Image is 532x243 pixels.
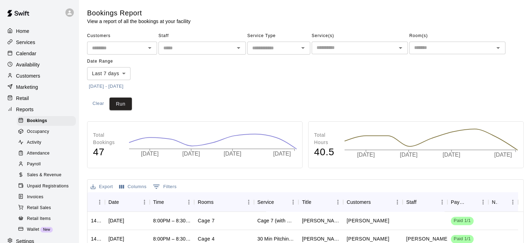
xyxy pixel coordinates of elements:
[89,181,115,192] button: Export
[17,127,76,137] div: Occupancy
[198,217,215,224] p: Cage 7
[27,117,47,124] span: Bookings
[17,213,79,224] a: Retail Items
[6,82,73,92] a: Marketing
[27,139,41,146] span: Activity
[109,98,132,110] button: Run
[443,152,460,158] tspan: [DATE]
[141,151,158,157] tspan: [DATE]
[87,18,191,25] p: View a report of all the bookings at your facility
[298,192,343,212] div: Title
[16,39,35,46] p: Services
[87,192,105,212] div: ID
[17,170,79,181] a: Sales & Revenue
[347,217,389,224] p: Jaxon Isabell
[406,192,416,212] div: Staff
[16,28,29,35] p: Home
[27,161,41,168] span: Payroll
[451,217,474,224] span: Paid 1/1
[347,235,389,243] p: Jaxon Isabell
[17,115,79,126] a: Bookings
[93,131,122,146] p: Total Bookings
[451,236,474,242] span: Paid 1/1
[314,131,337,146] p: Total Hours
[184,197,194,207] button: Menu
[17,224,79,235] a: WalletNew
[16,95,29,102] p: Retail
[17,138,76,148] div: Activity
[153,235,191,242] div: 8:00PM – 8:30PM
[27,150,50,157] span: Attendance
[27,172,62,179] span: Sales & Revenue
[119,197,129,207] button: Sort
[17,202,79,213] a: Retail Sales
[298,43,308,53] button: Open
[27,194,43,201] span: Invoices
[392,197,403,207] button: Menu
[17,214,76,224] div: Retail Items
[6,59,73,70] a: Availability
[16,61,40,68] p: Availability
[27,128,49,135] span: Occupancy
[17,159,76,169] div: Payroll
[87,30,157,42] span: Customers
[343,192,403,212] div: Customers
[311,197,321,207] button: Sort
[6,37,73,48] div: Services
[493,43,503,53] button: Open
[6,93,73,103] a: Retail
[357,152,375,158] tspan: [DATE]
[403,192,447,212] div: Staff
[198,192,213,212] div: Rooms
[145,43,155,53] button: Open
[87,67,130,80] div: Last 7 days
[87,81,125,92] button: [DATE] - [DATE]
[17,148,79,159] a: Attendance
[151,181,178,192] button: Show filters
[478,197,488,207] button: Menu
[333,197,343,207] button: Menu
[312,30,408,42] span: Service(s)
[6,26,73,36] div: Home
[27,205,51,212] span: Retail Sales
[243,197,254,207] button: Menu
[40,228,53,231] span: New
[118,181,148,192] button: Select columns
[27,226,39,233] span: Wallet
[17,181,79,192] a: Unpaid Registrations
[17,116,76,126] div: Bookings
[6,71,73,81] a: Customers
[164,197,174,207] button: Sort
[16,106,34,113] p: Reports
[257,217,295,224] div: Cage 7 (with Pitching Machine)
[257,192,274,212] div: Service
[314,146,337,158] h4: 40.5
[6,104,73,115] div: Reports
[508,197,518,207] button: Menu
[288,197,298,207] button: Menu
[254,192,299,212] div: Service
[17,192,76,202] div: Invoices
[105,192,150,212] div: Date
[91,217,101,224] div: 1405800
[396,43,405,53] button: Open
[488,192,518,212] div: Notes
[158,30,246,42] span: Staff
[153,217,191,224] div: 8:00PM – 8:30PM
[302,235,340,242] div: Jaxon Isabell
[17,159,79,170] a: Payroll
[87,56,148,67] span: Date Range
[139,197,150,207] button: Menu
[17,137,79,148] a: Activity
[400,152,417,158] tspan: [DATE]
[274,197,284,207] button: Sort
[108,235,124,242] div: Tue, Sep 09, 2025
[153,192,164,212] div: Time
[468,197,478,207] button: Sort
[409,30,505,42] span: Room(s)
[27,183,69,190] span: Unpaid Registrations
[94,197,105,207] button: Menu
[6,48,73,59] a: Calendar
